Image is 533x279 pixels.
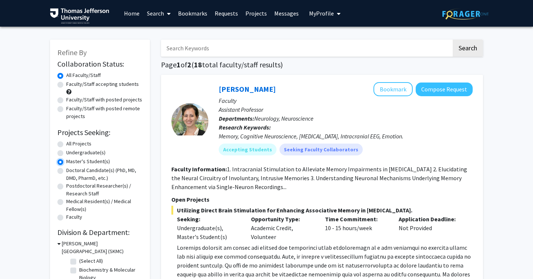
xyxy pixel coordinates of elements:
[171,206,473,215] span: Utilizing Direct Brain Stimulation for Enhancing Associative Memory in [MEDICAL_DATA].
[453,40,483,57] button: Search
[309,10,334,17] span: My Profile
[177,223,240,241] div: Undergraduate(s), Master's Student(s)
[187,60,191,69] span: 2
[161,60,483,69] h1: Page of ( total faculty/staff results)
[66,140,91,148] label: All Projects
[79,257,103,265] label: (Select All)
[171,195,473,204] p: Open Projects
[177,60,181,69] span: 1
[57,60,143,68] h2: Collaboration Status:
[251,215,314,223] p: Opportunity Type:
[373,82,413,96] button: Add Noa Herz to Bookmarks
[66,213,82,221] label: Faculty
[442,8,489,20] img: ForagerOne Logo
[393,215,467,241] div: Not Provided
[62,240,143,255] h3: [PERSON_NAME][GEOGRAPHIC_DATA] (SKMC)
[219,132,473,141] div: Memory, Cognitive Neuroscience, [MEDICAL_DATA], Intracranial EEG, Emotion.
[57,48,87,57] span: Refine By
[177,215,240,223] p: Seeking:
[171,165,467,191] fg-read-more: 1. Intracranial Stimulation to Alleviate Memory Impairments in [MEDICAL_DATA] 2. Elucidating the ...
[325,215,388,223] p: Time Commitment:
[319,215,393,241] div: 10 - 15 hours/week
[120,0,143,26] a: Home
[66,80,139,88] label: Faculty/Staff accepting students
[66,96,142,104] label: Faculty/Staff with posted projects
[57,228,143,237] h2: Division & Department:
[219,144,276,155] mat-chip: Accepting Students
[219,124,271,131] b: Research Keywords:
[254,115,314,122] span: Neurology, Neuroscience
[245,215,319,241] div: Academic Credit, Volunteer
[66,158,110,165] label: Master's Student(s)
[171,165,227,173] b: Faculty Information:
[219,105,473,114] p: Assistant Professor
[399,215,462,223] p: Application Deadline:
[161,40,452,57] input: Search Keywords
[6,246,31,273] iframe: Chat
[271,0,302,26] a: Messages
[66,105,143,120] label: Faculty/Staff with posted remote projects
[219,115,254,122] b: Departments:
[416,83,473,96] button: Compose Request to Noa Herz
[66,182,143,198] label: Postdoctoral Researcher(s) / Research Staff
[66,167,143,182] label: Doctoral Candidate(s) (PhD, MD, DMD, PharmD, etc.)
[57,128,143,137] h2: Projects Seeking:
[66,71,101,79] label: All Faculty/Staff
[219,96,473,105] p: Faculty
[194,60,202,69] span: 18
[174,0,211,26] a: Bookmarks
[66,149,105,157] label: Undergraduate(s)
[242,0,271,26] a: Projects
[211,0,242,26] a: Requests
[143,0,174,26] a: Search
[279,144,363,155] mat-chip: Seeking Faculty Collaborators
[50,8,109,24] img: Thomas Jefferson University Logo
[219,84,276,94] a: [PERSON_NAME]
[66,198,143,213] label: Medical Resident(s) / Medical Fellow(s)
